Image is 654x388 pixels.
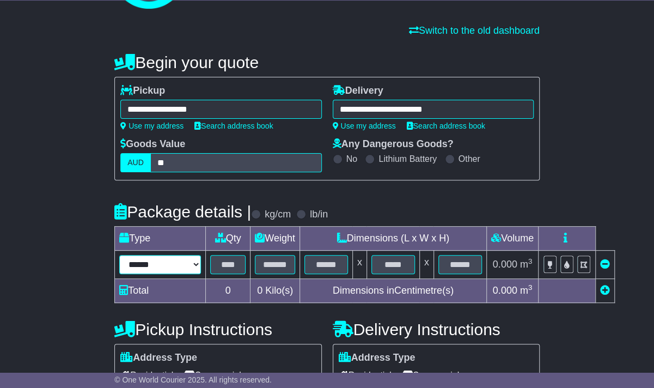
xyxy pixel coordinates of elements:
a: Add new item [600,285,610,296]
label: Other [459,154,480,164]
label: kg/cm [265,209,291,221]
sup: 3 [528,257,533,265]
td: x [352,251,366,279]
a: Switch to the old dashboard [409,25,540,36]
h4: Package details | [114,203,251,221]
td: Kilo(s) [250,279,300,303]
td: Volume [486,227,538,251]
a: Use my address [120,122,184,130]
span: 0 [257,285,262,296]
label: Lithium Battery [378,154,437,164]
td: Total [115,279,206,303]
span: Residential [339,367,392,384]
a: Search address book [194,122,273,130]
span: © One World Courier 2025. All rights reserved. [114,375,272,384]
label: Any Dangerous Goods? [333,138,454,150]
label: lb/in [310,209,328,221]
label: Address Type [120,352,197,364]
span: Commercial [402,367,459,384]
h4: Delivery Instructions [333,320,540,338]
td: Type [115,227,206,251]
td: 0 [206,279,250,303]
span: m [520,285,533,296]
span: 0.000 [493,285,517,296]
td: Dimensions (L x W x H) [300,227,486,251]
span: Residential [120,367,173,384]
label: Pickup [120,85,165,97]
sup: 3 [528,283,533,292]
a: Use my address [333,122,396,130]
a: Search address book [407,122,485,130]
label: Delivery [333,85,383,97]
td: Qty [206,227,250,251]
span: m [520,259,533,270]
label: AUD [120,153,151,172]
td: x [419,251,433,279]
a: Remove this item [600,259,610,270]
span: 0.000 [493,259,517,270]
td: Dimensions in Centimetre(s) [300,279,486,303]
h4: Begin your quote [114,53,540,71]
label: Goods Value [120,138,185,150]
span: Commercial [184,367,241,384]
h4: Pickup Instructions [114,320,321,338]
label: No [346,154,357,164]
label: Address Type [339,352,415,364]
td: Weight [250,227,300,251]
